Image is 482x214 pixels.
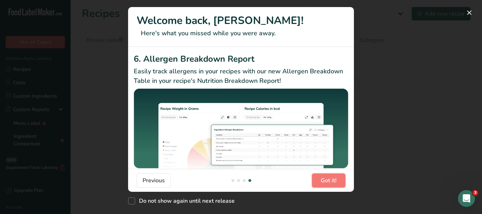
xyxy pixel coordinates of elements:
[134,88,348,171] img: Allergen Breakdown Report
[321,176,337,185] span: Got it!
[458,190,475,207] iframe: Intercom live chat
[137,13,345,29] h1: Welcome back, [PERSON_NAME]!
[134,67,348,86] p: Easily track allergens in your recipes with our new Allergen Breakdown Table in your recipe's Nut...
[137,29,345,38] p: Here's what you missed while you were away.
[472,190,478,196] span: 3
[134,53,348,65] h2: 6. Allergen Breakdown Report
[312,173,345,188] button: Got it!
[137,173,171,188] button: Previous
[143,176,165,185] span: Previous
[135,197,235,204] span: Do not show again until next release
